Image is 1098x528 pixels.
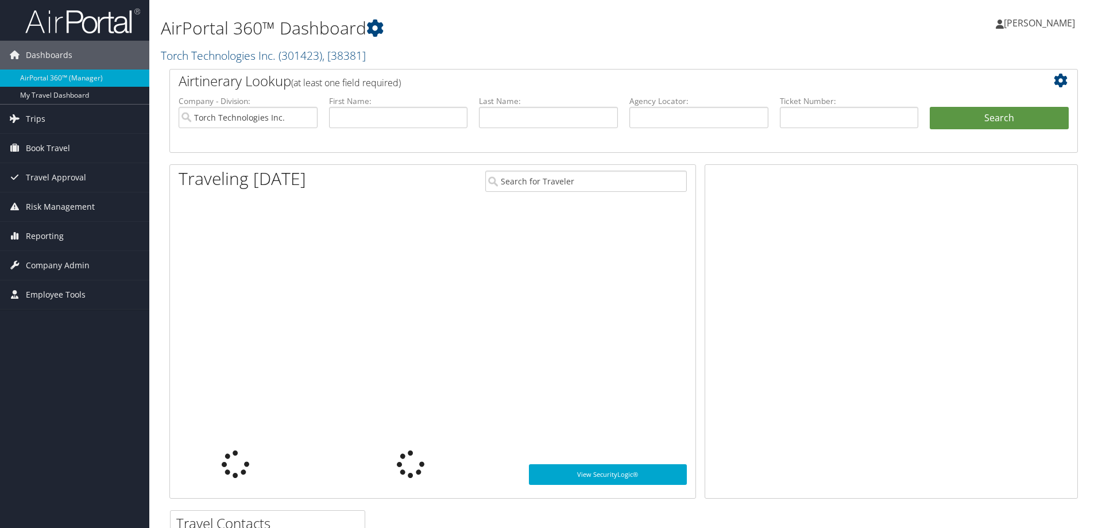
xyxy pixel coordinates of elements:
[179,167,306,191] h1: Traveling [DATE]
[479,95,618,107] label: Last Name:
[161,16,778,40] h1: AirPortal 360™ Dashboard
[485,171,687,192] input: Search for Traveler
[26,192,95,221] span: Risk Management
[26,251,90,280] span: Company Admin
[26,105,45,133] span: Trips
[179,95,318,107] label: Company - Division:
[629,95,768,107] label: Agency Locator:
[26,280,86,309] span: Employee Tools
[26,41,72,70] span: Dashboards
[279,48,322,63] span: ( 301423 )
[161,48,366,63] a: Torch Technologies Inc.
[1004,17,1075,29] span: [PERSON_NAME]
[25,7,140,34] img: airportal-logo.png
[322,48,366,63] span: , [ 38381 ]
[26,222,64,250] span: Reporting
[329,95,468,107] label: First Name:
[529,464,687,485] a: View SecurityLogic®
[291,76,401,89] span: (at least one field required)
[26,134,70,163] span: Book Travel
[930,107,1069,130] button: Search
[780,95,919,107] label: Ticket Number:
[179,71,993,91] h2: Airtinerary Lookup
[996,6,1087,40] a: [PERSON_NAME]
[26,163,86,192] span: Travel Approval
